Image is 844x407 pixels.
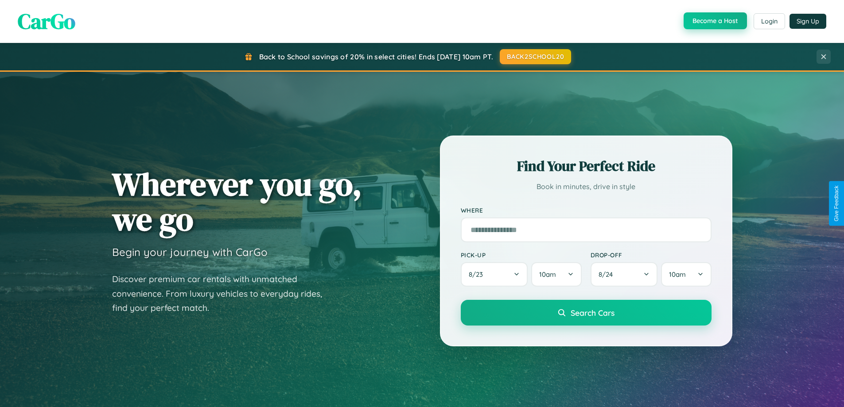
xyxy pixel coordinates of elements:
button: Sign Up [790,14,826,29]
button: 10am [661,262,711,287]
span: Back to School savings of 20% in select cities! Ends [DATE] 10am PT. [259,52,493,61]
span: 10am [539,270,556,279]
span: 8 / 23 [469,270,487,279]
label: Pick-up [461,251,582,259]
button: Search Cars [461,300,712,326]
h1: Wherever you go, we go [112,167,362,236]
div: Give Feedback [833,186,840,221]
span: Search Cars [571,308,615,318]
span: 8 / 24 [599,270,617,279]
button: 8/24 [591,262,658,287]
p: Discover premium car rentals with unmatched convenience. From luxury vehicles to everyday rides, ... [112,272,334,315]
label: Where [461,206,712,214]
span: 10am [669,270,686,279]
h3: Begin your journey with CarGo [112,245,268,259]
button: 8/23 [461,262,528,287]
button: Become a Host [684,12,747,29]
label: Drop-off [591,251,712,259]
button: Login [754,13,785,29]
p: Book in minutes, drive in style [461,180,712,193]
button: BACK2SCHOOL20 [500,49,571,64]
span: CarGo [18,7,75,36]
button: 10am [531,262,581,287]
h2: Find Your Perfect Ride [461,156,712,176]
